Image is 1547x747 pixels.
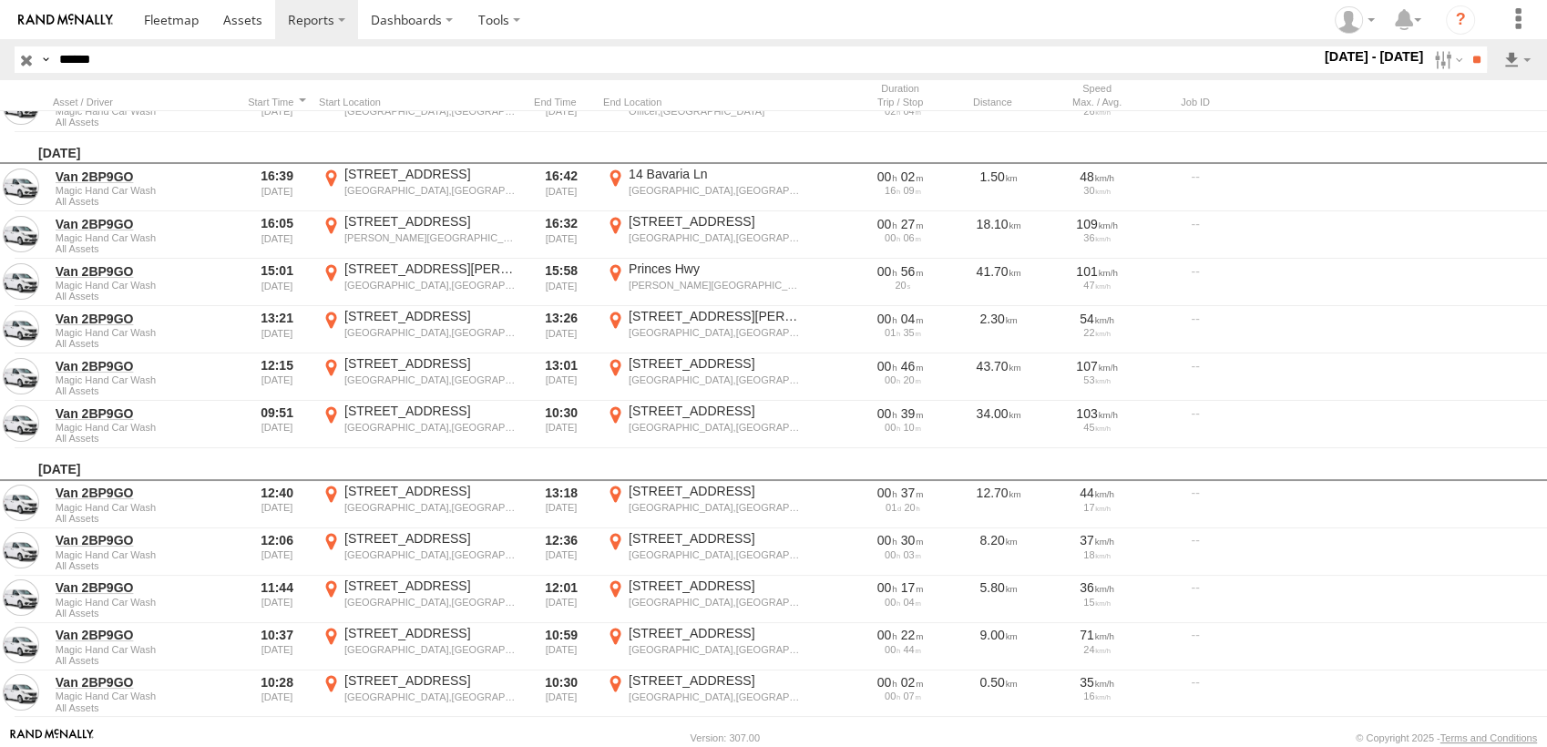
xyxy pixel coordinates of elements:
[344,530,517,547] div: [STREET_ADDRESS]
[3,627,39,663] a: View Asset in Asset Management
[629,403,801,419] div: [STREET_ADDRESS]
[901,580,924,595] span: 17
[629,105,801,118] div: Officer,[GEOGRAPHIC_DATA]
[1150,96,1241,108] div: Job ID
[603,483,804,527] label: Click to View Event Location
[1054,185,1140,196] div: 30
[1054,422,1140,433] div: 45
[56,702,232,713] span: Filter Results to this Group
[344,643,517,656] div: [GEOGRAPHIC_DATA],[GEOGRAPHIC_DATA]
[527,625,596,669] div: 10:59 [DATE]
[603,625,804,669] label: Click to View Event Location
[857,311,943,327] div: [264s] 10/09/2025 13:21 - 10/09/2025 13:26
[242,403,312,446] div: 09:51 [DATE]
[603,166,804,210] label: Click to View Event Location
[1054,579,1140,596] div: 36
[629,691,801,703] div: [GEOGRAPHIC_DATA],[GEOGRAPHIC_DATA]
[527,261,596,304] div: 15:58 [DATE]
[953,530,1044,574] div: 8.20
[1321,46,1428,67] label: [DATE] - [DATE]
[1054,216,1140,232] div: 109
[56,513,232,524] span: Filter Results to this Group
[1054,374,1140,385] div: 53
[319,166,519,210] label: Click to View Event Location
[18,14,113,26] img: rand-logo.svg
[56,374,232,385] span: Magic Hand Car Wash
[527,308,596,352] div: 13:26 [DATE]
[877,675,897,690] span: 00
[3,532,39,568] a: View Asset in Asset Management
[56,216,232,232] a: Van 2BP9GO
[56,674,232,691] a: Van 2BP9GO
[3,311,39,347] a: View Asset in Asset Management
[629,373,801,386] div: [GEOGRAPHIC_DATA],[GEOGRAPHIC_DATA]
[56,169,232,185] a: Van 2BP9GO
[56,243,232,254] span: Filter Results to this Group
[242,355,312,399] div: 12:15 [DATE]
[885,327,900,338] span: 01
[885,597,900,608] span: 00
[857,216,943,232] div: [1634s] 10/09/2025 16:05 - 10/09/2025 16:32
[3,485,39,521] a: View Asset in Asset Management
[886,502,901,513] span: 01
[885,374,900,385] span: 00
[877,533,897,547] span: 00
[242,213,312,257] div: 16:05 [DATE]
[56,263,232,280] a: Van 2BP9GO
[10,729,94,747] a: Visit our Website
[242,166,312,210] div: 16:39 [DATE]
[877,486,897,500] span: 00
[857,358,943,374] div: [2780s] 10/09/2025 12:15 - 10/09/2025 13:01
[1054,502,1140,513] div: 17
[1356,732,1537,743] div: © Copyright 2025 -
[1054,405,1140,422] div: 103
[1054,674,1140,691] div: 35
[603,672,804,716] label: Click to View Event Location
[1501,46,1532,73] label: Export results as...
[953,625,1044,669] div: 9.00
[1054,532,1140,548] div: 37
[527,530,596,574] div: 12:36 [DATE]
[319,308,519,352] label: Click to View Event Location
[629,261,801,277] div: Princes Hwy
[877,359,897,373] span: 00
[1054,549,1140,560] div: 18
[877,312,897,326] span: 00
[56,579,232,596] a: Van 2BP9GO
[903,549,920,560] span: 03
[242,578,312,621] div: 11:44 [DATE]
[901,406,924,421] span: 39
[56,338,232,349] span: Filter Results to this Group
[38,46,53,73] label: Search Query
[953,403,1044,446] div: 34.00
[885,549,900,560] span: 00
[953,355,1044,399] div: 43.70
[242,96,312,108] div: Click to Sort
[877,264,897,279] span: 00
[629,672,801,689] div: [STREET_ADDRESS]
[344,421,517,434] div: [GEOGRAPHIC_DATA],[GEOGRAPHIC_DATA]
[857,627,943,643] div: [1348s] 08/09/2025 10:37 - 08/09/2025 10:59
[3,216,39,252] a: View Asset in Asset Management
[1054,327,1140,338] div: 22
[603,530,804,574] label: Click to View Event Location
[903,691,920,701] span: 07
[603,403,804,446] label: Click to View Event Location
[953,578,1044,621] div: 5.80
[56,549,232,560] span: Magic Hand Car Wash
[3,674,39,711] a: View Asset in Asset Management
[857,674,943,691] div: [129s] 08/09/2025 10:28 - 08/09/2025 10:30
[885,422,900,433] span: 00
[527,578,596,621] div: 12:01 [DATE]
[629,326,801,339] div: [GEOGRAPHIC_DATA],[GEOGRAPHIC_DATA]
[344,403,517,419] div: [STREET_ADDRESS]
[527,96,596,108] div: Click to Sort
[56,608,232,619] span: Filter Results to this Group
[1440,732,1537,743] a: Terms and Conditions
[1054,627,1140,643] div: 71
[953,96,1044,108] div: Click to Sort
[56,232,232,243] span: Magic Hand Car Wash
[344,691,517,703] div: [GEOGRAPHIC_DATA],[GEOGRAPHIC_DATA]
[885,691,900,701] span: 00
[319,403,519,446] label: Click to View Event Location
